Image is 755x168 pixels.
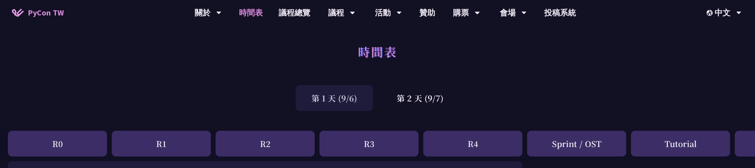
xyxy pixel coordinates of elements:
[112,131,211,157] div: R1
[319,131,419,157] div: R3
[12,9,24,17] img: Home icon of PyCon TW 2025
[527,131,626,157] div: Sprint / OST
[358,40,397,63] h1: 時間表
[631,131,730,157] div: Tutorial
[381,85,459,111] div: 第 2 天 (9/7)
[4,3,72,23] a: PyCon TW
[8,131,107,157] div: R0
[216,131,315,157] div: R2
[707,10,715,16] img: Locale Icon
[296,85,373,111] div: 第 1 天 (9/6)
[28,7,64,19] span: PyCon TW
[423,131,522,157] div: R4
